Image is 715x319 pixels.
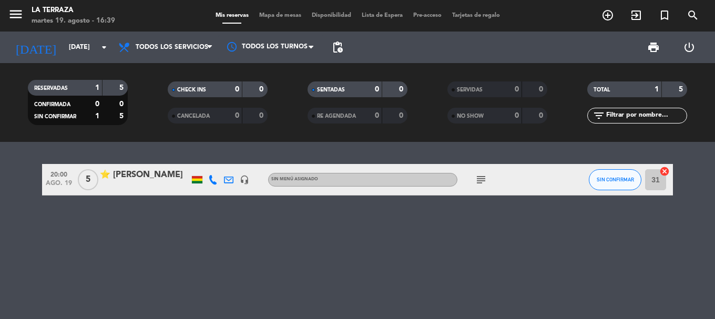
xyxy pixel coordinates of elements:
[210,13,254,18] span: Mis reservas
[375,86,379,93] strong: 0
[601,9,614,22] i: add_circle_outline
[136,44,208,51] span: Todos los servicios
[597,177,634,182] span: SIN CONFIRMAR
[539,86,545,93] strong: 0
[8,6,24,26] button: menu
[457,114,484,119] span: NO SHOW
[659,166,670,177] i: cancel
[254,13,307,18] span: Mapa de mesas
[593,109,605,122] i: filter_list
[683,41,696,54] i: power_settings_new
[78,169,98,190] span: 5
[658,9,671,22] i: turned_in_not
[647,41,660,54] span: print
[539,112,545,119] strong: 0
[8,36,64,59] i: [DATE]
[46,180,72,192] span: ago. 19
[408,13,447,18] span: Pre-acceso
[259,86,265,93] strong: 0
[119,112,126,120] strong: 5
[630,9,642,22] i: exit_to_app
[235,86,239,93] strong: 0
[331,41,344,54] span: pending_actions
[356,13,408,18] span: Lista de Espera
[594,87,610,92] span: TOTAL
[177,114,210,119] span: CANCELADA
[515,86,519,93] strong: 0
[240,175,249,184] i: headset_mic
[375,112,379,119] strong: 0
[271,177,318,181] span: Sin menú asignado
[98,41,110,54] i: arrow_drop_down
[34,86,68,91] span: RESERVADAS
[317,87,345,92] span: SENTADAS
[399,112,405,119] strong: 0
[32,16,115,26] div: martes 19. agosto - 16:39
[34,102,70,107] span: CONFIRMADA
[259,112,265,119] strong: 0
[307,13,356,18] span: Disponibilidad
[95,84,99,91] strong: 1
[177,87,206,92] span: CHECK INS
[8,6,24,22] i: menu
[589,169,641,190] button: SIN CONFIRMAR
[605,110,687,121] input: Filtrar por nombre...
[447,13,505,18] span: Tarjetas de regalo
[671,32,707,63] div: LOG OUT
[679,86,685,93] strong: 5
[457,87,483,92] span: SERVIDAS
[475,173,487,186] i: subject
[95,112,99,120] strong: 1
[655,86,659,93] strong: 1
[119,100,126,108] strong: 0
[100,168,189,182] div: ⭐ [PERSON_NAME]
[119,84,126,91] strong: 5
[399,86,405,93] strong: 0
[34,114,76,119] span: SIN CONFIRMAR
[95,100,99,108] strong: 0
[235,112,239,119] strong: 0
[32,5,115,16] div: La Terraza
[515,112,519,119] strong: 0
[46,168,72,180] span: 20:00
[687,9,699,22] i: search
[317,114,356,119] span: RE AGENDADA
